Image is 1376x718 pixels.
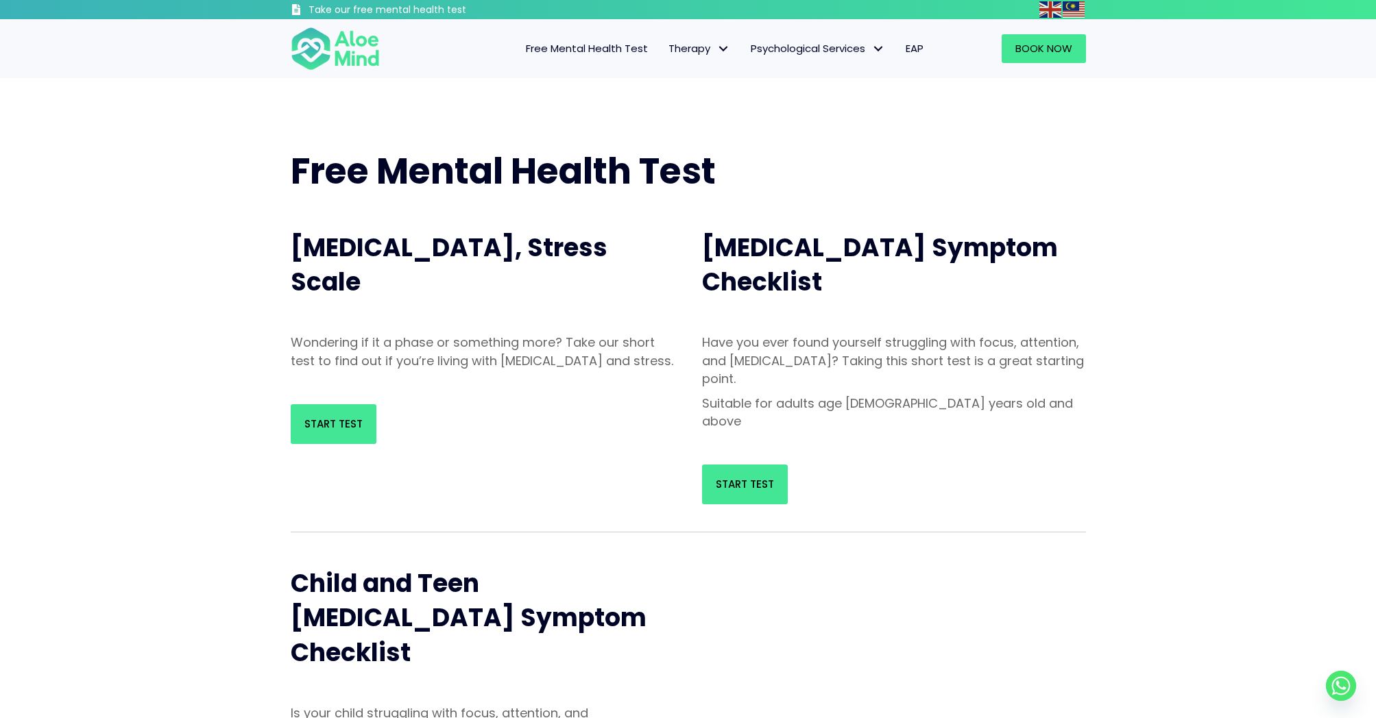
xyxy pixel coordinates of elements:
[526,41,648,55] span: Free Mental Health Test
[1039,1,1061,18] img: en
[740,34,895,63] a: Psychological ServicesPsychological Services: submenu
[895,34,934,63] a: EAP
[869,39,889,59] span: Psychological Services: submenu
[1063,1,1086,17] a: Malay
[1002,34,1086,63] a: Book Now
[702,465,788,504] a: Start Test
[702,230,1058,299] span: [MEDICAL_DATA] Symptom Checklist
[751,41,885,55] span: Psychological Services
[714,39,734,59] span: Therapy: submenu
[1015,41,1072,55] span: Book Now
[668,41,730,55] span: Therapy
[1063,1,1085,18] img: ms
[309,3,540,17] h3: Take our free mental health test
[658,34,740,63] a: TherapyTherapy: submenu
[1326,671,1356,701] a: Whatsapp
[291,404,376,444] a: Start Test
[702,395,1086,430] p: Suitable for adults age [DEMOGRAPHIC_DATA] years old and above
[291,566,647,670] span: Child and Teen [MEDICAL_DATA] Symptom Checklist
[291,26,380,71] img: Aloe mind Logo
[291,334,675,369] p: Wondering if it a phase or something more? Take our short test to find out if you’re living with ...
[291,3,540,19] a: Take our free mental health test
[516,34,658,63] a: Free Mental Health Test
[702,334,1086,387] p: Have you ever found yourself struggling with focus, attention, and [MEDICAL_DATA]? Taking this sh...
[291,146,716,196] span: Free Mental Health Test
[906,41,924,55] span: EAP
[304,417,363,431] span: Start Test
[398,34,934,63] nav: Menu
[291,230,607,299] span: [MEDICAL_DATA], Stress Scale
[1039,1,1063,17] a: English
[716,477,774,491] span: Start Test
